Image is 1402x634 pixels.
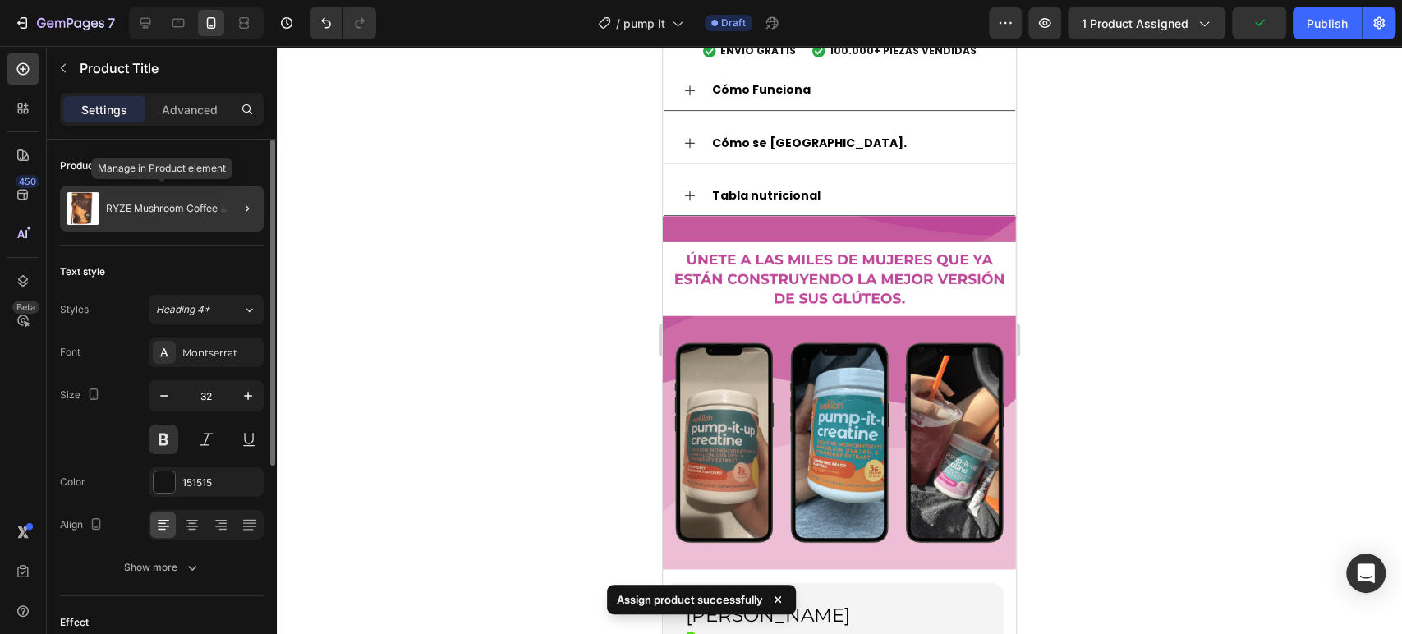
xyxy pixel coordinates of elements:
span: Draft [721,16,746,30]
div: Product source [60,158,131,173]
strong: Cómo Funciona [49,35,148,52]
iframe: Design area [663,46,1016,634]
img: product feature img [67,192,99,225]
div: Undo/Redo [310,7,376,39]
div: Montserrat [182,346,260,361]
span: 1 product assigned [1082,15,1188,32]
div: Effect [60,615,89,630]
h2: Verificado. [38,584,91,601]
div: Beta [12,301,39,314]
button: Show more [60,553,264,582]
div: 450 [16,175,39,188]
button: 1 product assigned [1068,7,1225,39]
span: pump it [623,15,665,32]
span: Heading 4* [156,302,210,317]
div: Text style [60,264,105,279]
p: Assign product successfully [617,591,763,608]
p: Product Title [80,58,257,78]
div: Size [60,384,103,407]
strong: Tabla nutricional [49,141,158,158]
p: Settings [81,101,127,118]
div: Show more [124,559,200,576]
button: 7 [7,7,122,39]
div: 151515 [182,475,260,490]
div: Publish [1307,15,1348,32]
strong: Cómo se [GEOGRAPHIC_DATA]. [49,89,244,105]
div: Open Intercom Messenger [1346,554,1386,593]
button: Publish [1293,7,1362,39]
span: / [616,15,620,32]
p: 7 [108,13,115,33]
div: Align [60,514,106,536]
h2: [PERSON_NAME] [21,556,321,584]
button: Heading 4* [149,295,264,324]
div: Color [60,475,85,489]
div: Styles [60,302,89,317]
p: RYZE Mushroom Coffee ☕ [106,203,229,214]
div: Font [60,345,80,360]
p: Advanced [162,101,218,118]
